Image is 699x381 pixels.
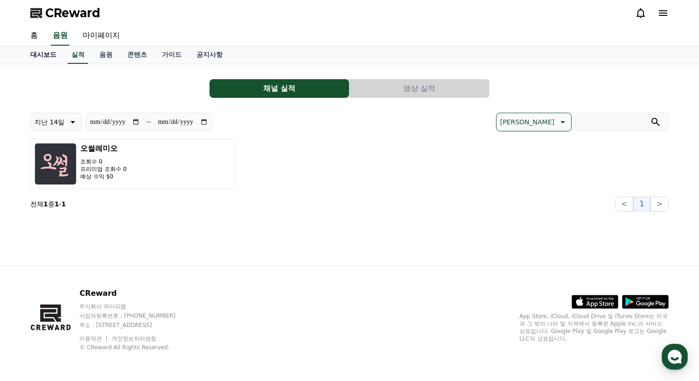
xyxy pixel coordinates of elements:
[24,24,103,32] div: Domain: [DOMAIN_NAME]
[79,344,193,351] p: © CReward All Rights Reserved.
[633,197,650,211] button: 1
[496,113,572,131] button: [PERSON_NAME]
[112,335,156,342] a: 개인정보처리방침
[120,46,154,64] a: 콘텐츠
[3,295,62,319] a: 홈
[80,158,126,165] p: 조회수 0
[80,173,126,180] p: 예상 수익 $0
[92,46,120,64] a: 음원
[154,46,189,64] a: 가이드
[62,295,120,319] a: 대화
[25,54,33,61] img: tab_domain_overview_orange.svg
[30,113,82,131] button: 지난 14일
[79,303,193,310] p: 주식회사 와이피랩
[615,197,633,211] button: <
[79,288,193,299] p: CReward
[650,197,669,211] button: >
[45,6,100,20] span: CReward
[62,200,66,208] strong: 1
[15,15,22,22] img: logo_orange.svg
[103,55,157,61] div: Keywords by Traffic
[23,46,64,64] a: 대시보드
[519,313,669,342] p: App Store, iCloud, iCloud Drive 및 iTunes Store는 미국과 그 밖의 나라 및 지역에서 등록된 Apple Inc.의 서비스 상표입니다. Goo...
[80,165,126,173] p: 프리미엄 조회수 0
[144,309,155,317] span: 설정
[35,116,64,129] p: 지난 14일
[30,139,236,189] button: 오썰레미오 조회수 0 프리미엄 조회수 0 예상 수익 $0
[93,54,100,61] img: tab_keywords_by_traffic_grey.svg
[349,79,489,98] button: 영상 실적
[55,200,59,208] strong: 1
[80,143,126,154] h3: 오썰레미오
[23,26,45,46] a: 홈
[500,116,554,129] p: [PERSON_NAME]
[30,6,100,20] a: CReward
[35,143,77,185] img: 오썰레미오
[120,295,179,319] a: 설정
[15,24,22,32] img: website_grey.svg
[43,200,48,208] strong: 1
[29,309,35,317] span: 홈
[146,116,152,128] p: ~
[189,46,230,64] a: 공지사항
[51,26,70,46] a: 음원
[85,310,97,317] span: 대화
[30,199,66,209] p: 전체 중 -
[79,312,193,320] p: 사업자등록번호 : [PHONE_NUMBER]
[210,79,349,98] button: 채널 실적
[75,26,127,46] a: 마이페이지
[79,321,193,329] p: 주소 : [STREET_ADDRESS]
[79,335,109,342] a: 이용약관
[68,46,88,64] a: 실적
[26,15,46,22] div: v 4.0.25
[35,55,84,61] div: Domain Overview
